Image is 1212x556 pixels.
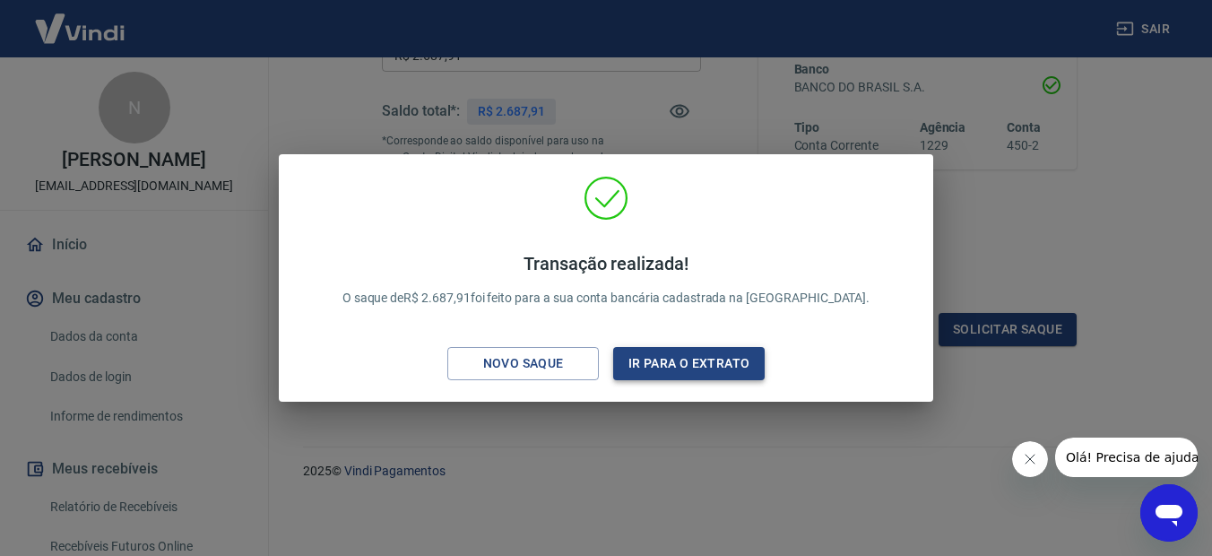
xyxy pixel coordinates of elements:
iframe: Fechar mensagem [1012,441,1048,477]
iframe: Mensagem da empresa [1055,438,1198,477]
p: O saque de R$ 2.687,91 foi feito para a sua conta bancária cadastrada na [GEOGRAPHIC_DATA]. [342,253,870,308]
h4: Transação realizada! [342,253,870,274]
span: Olá! Precisa de ajuda? [11,13,151,27]
button: Ir para o extrato [613,347,765,380]
button: Novo saque [447,347,599,380]
div: Novo saque [462,352,585,375]
iframe: Botão para abrir a janela de mensagens [1140,484,1198,542]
